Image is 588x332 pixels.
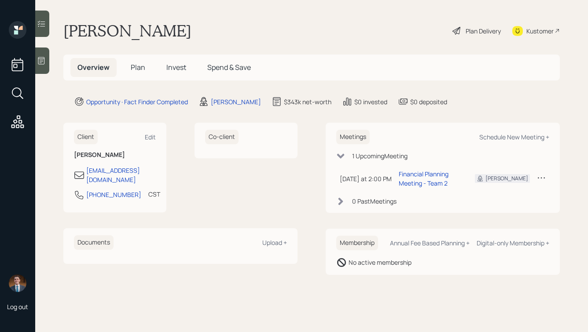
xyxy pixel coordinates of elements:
h6: Documents [74,235,114,250]
div: Digital-only Membership + [477,239,549,247]
span: Plan [131,62,145,72]
div: Plan Delivery [466,26,501,36]
div: Financial Planning Meeting - Team 2 [399,169,461,188]
div: 1 Upcoming Meeting [352,151,408,161]
span: Spend & Save [207,62,251,72]
h6: Meetings [336,130,370,144]
div: Opportunity · Fact Finder Completed [86,97,188,106]
div: Upload + [262,238,287,247]
div: Log out [7,303,28,311]
div: Annual Fee Based Planning + [390,239,470,247]
div: [EMAIL_ADDRESS][DOMAIN_NAME] [86,166,156,184]
span: Overview [77,62,110,72]
div: 0 Past Meeting s [352,197,397,206]
span: Invest [166,62,186,72]
div: [DATE] at 2:00 PM [340,174,392,183]
h1: [PERSON_NAME] [63,21,191,40]
div: Schedule New Meeting + [479,133,549,141]
div: [PERSON_NAME] [211,97,261,106]
div: CST [148,190,160,199]
h6: Client [74,130,98,144]
h6: Membership [336,236,378,250]
div: $0 deposited [410,97,447,106]
h6: Co-client [205,130,239,144]
div: $0 invested [354,97,387,106]
h6: [PERSON_NAME] [74,151,156,159]
div: [PHONE_NUMBER] [86,190,141,199]
div: Edit [145,133,156,141]
div: Kustomer [526,26,554,36]
img: hunter_neumayer.jpg [9,274,26,292]
div: [PERSON_NAME] [485,175,528,182]
div: $343k net-worth [284,97,331,106]
div: No active membership [349,258,412,267]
